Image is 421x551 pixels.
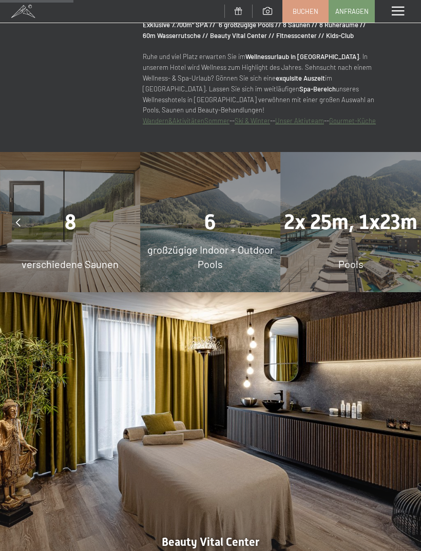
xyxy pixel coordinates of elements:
[329,1,374,22] a: Anfragen
[284,210,417,234] span: 2x 25m, 1x23m
[22,258,119,270] span: verschiedene Saunen
[235,117,270,125] a: Ski & Winter
[143,21,366,40] strong: Exklusive 7.700m² SPA // 6 großzügige Pools // 8 Saunen // 8 Ruheräume // 60m Wasserrutsche // Be...
[283,1,328,22] a: Buchen
[275,117,324,125] a: Unser Aktivteam
[329,117,376,125] a: Gourmet-Küche
[299,85,336,93] strong: Spa-Bereich
[204,210,216,234] span: 6
[245,52,359,61] strong: Wellnessurlaub in [GEOGRAPHIC_DATA]
[335,7,369,16] span: Anfragen
[293,7,318,16] span: Buchen
[276,74,325,82] strong: exquisite Auszeit
[143,20,380,126] p: Ruhe und viel Platz erwarten Sie im . In unserem Hotel wird Wellness zum Highlight des Jahres. Se...
[143,117,229,125] a: Wandern&AktivitätenSommer
[338,258,363,270] span: Pools
[147,243,274,270] span: großzügige Indoor + Outdoor Pools
[65,210,76,234] span: 8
